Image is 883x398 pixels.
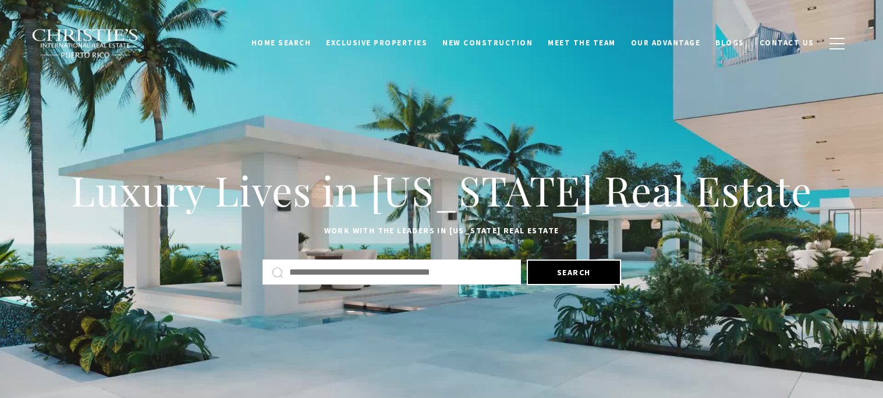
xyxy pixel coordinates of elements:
[435,32,540,54] a: New Construction
[442,38,533,48] span: New Construction
[631,38,701,48] span: Our Advantage
[63,165,820,216] h1: Luxury Lives in [US_STATE] Real Estate
[244,32,319,54] a: Home Search
[318,32,435,54] a: Exclusive Properties
[708,32,752,54] a: Blogs
[63,224,820,238] p: Work with the leaders in [US_STATE] Real Estate
[326,38,427,48] span: Exclusive Properties
[623,32,708,54] a: Our Advantage
[715,38,744,48] span: Blogs
[540,32,623,54] a: Meet the Team
[31,29,140,59] img: Christie's International Real Estate black text logo
[760,38,814,48] span: Contact Us
[527,260,621,285] button: Search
